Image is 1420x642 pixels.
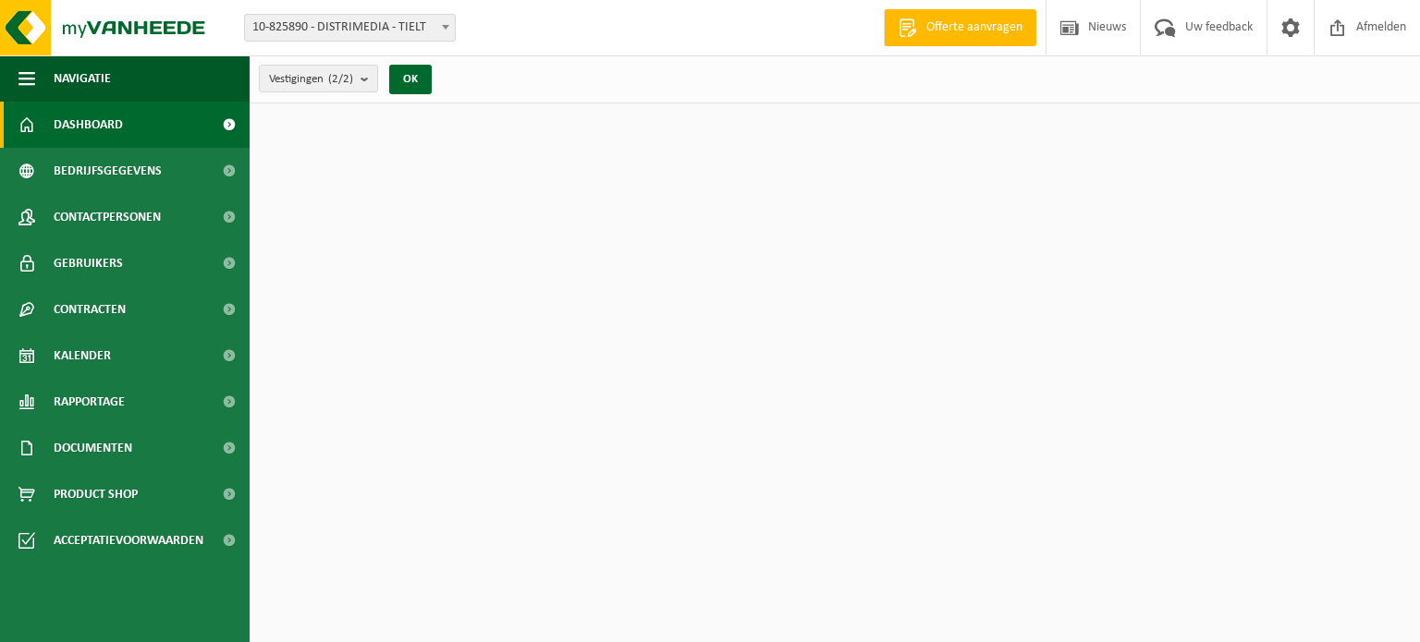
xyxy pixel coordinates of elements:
span: Acceptatievoorwaarden [54,517,203,563]
count: (2/2) [328,73,353,85]
span: Vestigingen [269,66,353,93]
span: Offerte aanvragen [922,18,1027,37]
button: OK [389,65,432,94]
span: Contracten [54,286,126,333]
a: Offerte aanvragen [884,9,1036,46]
span: Documenten [54,425,132,471]
span: Gebruikers [54,240,123,286]
button: Vestigingen(2/2) [259,65,378,92]
span: Rapportage [54,379,125,425]
span: Product Shop [54,471,138,517]
span: Contactpersonen [54,194,161,240]
span: Kalender [54,333,111,379]
span: Dashboard [54,102,123,148]
span: 10-825890 - DISTRIMEDIA - TIELT [245,15,455,41]
span: Navigatie [54,55,111,102]
span: Bedrijfsgegevens [54,148,162,194]
span: 10-825890 - DISTRIMEDIA - TIELT [244,14,456,42]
